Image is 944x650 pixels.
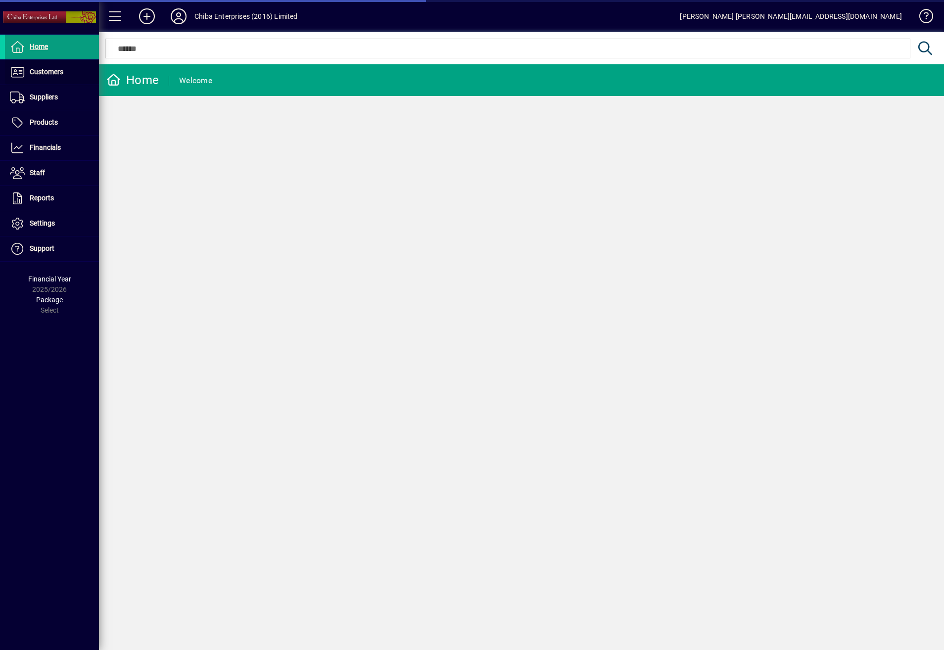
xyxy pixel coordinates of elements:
a: Reports [5,186,99,211]
a: Staff [5,161,99,186]
span: Home [30,43,48,50]
a: Financials [5,136,99,160]
a: Knowledge Base [912,2,932,34]
div: Chiba Enterprises (2016) Limited [194,8,298,24]
a: Settings [5,211,99,236]
span: Support [30,244,54,252]
a: Support [5,236,99,261]
span: Reports [30,194,54,202]
a: Customers [5,60,99,85]
span: Products [30,118,58,126]
div: [PERSON_NAME] [PERSON_NAME][EMAIL_ADDRESS][DOMAIN_NAME] [680,8,902,24]
button: Profile [163,7,194,25]
span: Customers [30,68,63,76]
span: Suppliers [30,93,58,101]
div: Home [106,72,159,88]
span: Financial Year [28,275,71,283]
span: Staff [30,169,45,177]
button: Add [131,7,163,25]
span: Settings [30,219,55,227]
a: Suppliers [5,85,99,110]
span: Package [36,296,63,304]
div: Welcome [179,73,212,89]
a: Products [5,110,99,135]
span: Financials [30,143,61,151]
